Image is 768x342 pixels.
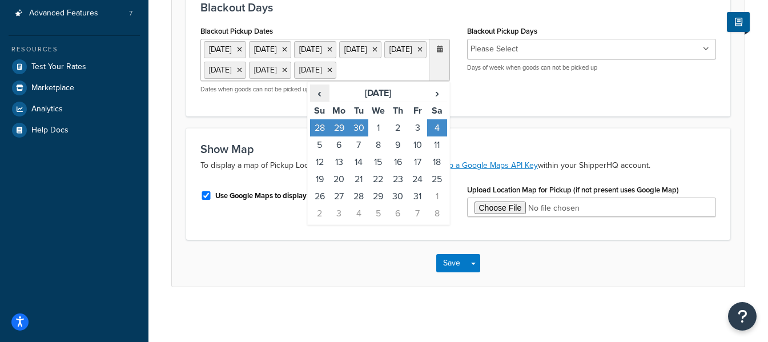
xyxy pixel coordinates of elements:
[728,302,757,331] button: Open Resource Center
[368,102,388,119] th: We
[31,104,63,114] span: Analytics
[436,254,467,272] button: Save
[408,171,427,188] td: 24
[200,159,716,172] p: To display a map of Pickup Locations at checkout you will need to within your ShipperHQ account.
[329,102,349,119] th: Mo
[311,85,329,101] span: ‹
[388,136,408,154] td: 9
[9,120,140,140] a: Help Docs
[310,154,329,171] td: 12
[310,171,329,188] td: 19
[200,85,450,94] p: Dates when goods can not be picked up
[471,41,518,57] li: Please Select
[408,119,427,136] td: 3
[427,119,447,136] td: 4
[9,57,140,77] a: Test Your Rates
[31,83,74,93] span: Marketplace
[329,85,427,102] th: [DATE]
[329,188,349,205] td: 27
[467,27,537,35] label: Blackout Pickup Days
[349,188,368,205] td: 28
[31,62,86,72] span: Test Your Rates
[200,143,716,155] h3: Show Map
[200,27,273,35] label: Blackout Pickup Dates
[329,171,349,188] td: 20
[368,154,388,171] td: 15
[9,3,140,24] a: Advanced Features7
[249,62,291,79] li: [DATE]
[204,62,246,79] li: [DATE]
[388,102,408,119] th: Th
[329,154,349,171] td: 13
[29,9,98,18] span: Advanced Features
[368,205,388,222] td: 5
[427,102,447,119] th: Sa
[388,188,408,205] td: 30
[9,45,140,54] div: Resources
[329,205,349,222] td: 3
[368,171,388,188] td: 22
[427,188,447,205] td: 1
[467,63,717,72] p: Days of week when goods can not be picked up
[349,136,368,154] td: 7
[310,119,329,136] td: 28
[408,102,427,119] th: Fr
[294,62,336,79] li: [DATE]
[384,41,427,58] li: [DATE]
[349,154,368,171] td: 14
[329,136,349,154] td: 6
[427,154,447,171] td: 18
[310,188,329,205] td: 26
[349,205,368,222] td: 4
[388,171,408,188] td: 23
[339,41,381,58] li: [DATE]
[408,205,427,222] td: 7
[200,1,716,14] h3: Blackout Days
[408,154,427,171] td: 17
[9,3,140,24] li: Advanced Features
[388,119,408,136] td: 2
[408,136,427,154] td: 10
[408,188,427,205] td: 31
[310,205,329,222] td: 2
[388,205,408,222] td: 6
[368,188,388,205] td: 29
[388,154,408,171] td: 16
[349,102,368,119] th: Tu
[349,171,368,188] td: 21
[349,119,368,136] td: 30
[329,119,349,136] td: 29
[294,41,336,58] li: [DATE]
[427,171,447,188] td: 25
[727,12,750,32] button: Show Help Docs
[427,136,447,154] td: 11
[9,99,140,119] a: Analytics
[310,102,329,119] th: Su
[310,136,329,154] td: 5
[9,78,140,98] a: Marketplace
[428,85,446,101] span: ›
[467,186,679,194] label: Upload Location Map for Pickup (if not present uses Google Map)
[368,119,388,136] td: 1
[427,205,447,222] td: 8
[129,9,132,18] span: 7
[368,136,388,154] td: 8
[431,159,538,171] a: set up a Google Maps API Key
[249,41,291,58] li: [DATE]
[204,41,246,58] li: [DATE]
[215,191,359,201] label: Use Google Maps to display pickup location
[31,126,69,135] span: Help Docs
